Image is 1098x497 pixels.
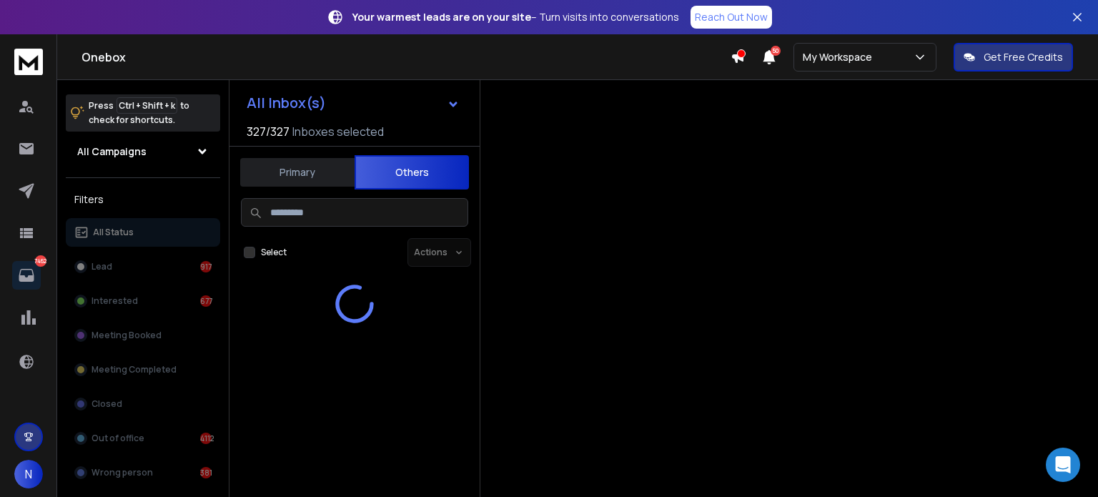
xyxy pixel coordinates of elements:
[691,6,772,29] a: Reach Out Now
[14,49,43,75] img: logo
[66,190,220,210] h3: Filters
[247,123,290,140] span: 327 / 327
[803,50,878,64] p: My Workspace
[352,10,531,24] strong: Your warmest leads are on your site
[14,460,43,488] button: N
[77,144,147,159] h1: All Campaigns
[984,50,1063,64] p: Get Free Credits
[352,10,679,24] p: – Turn visits into conversations
[261,247,287,258] label: Select
[695,10,768,24] p: Reach Out Now
[235,89,471,117] button: All Inbox(s)
[89,99,189,127] p: Press to check for shortcuts.
[771,46,781,56] span: 50
[247,96,326,110] h1: All Inbox(s)
[117,97,177,114] span: Ctrl + Shift + k
[35,255,46,267] p: 7462
[954,43,1073,72] button: Get Free Credits
[81,49,731,66] h1: Onebox
[66,137,220,166] button: All Campaigns
[355,155,469,190] button: Others
[240,157,355,188] button: Primary
[292,123,384,140] h3: Inboxes selected
[12,261,41,290] a: 7462
[1046,448,1080,482] div: Open Intercom Messenger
